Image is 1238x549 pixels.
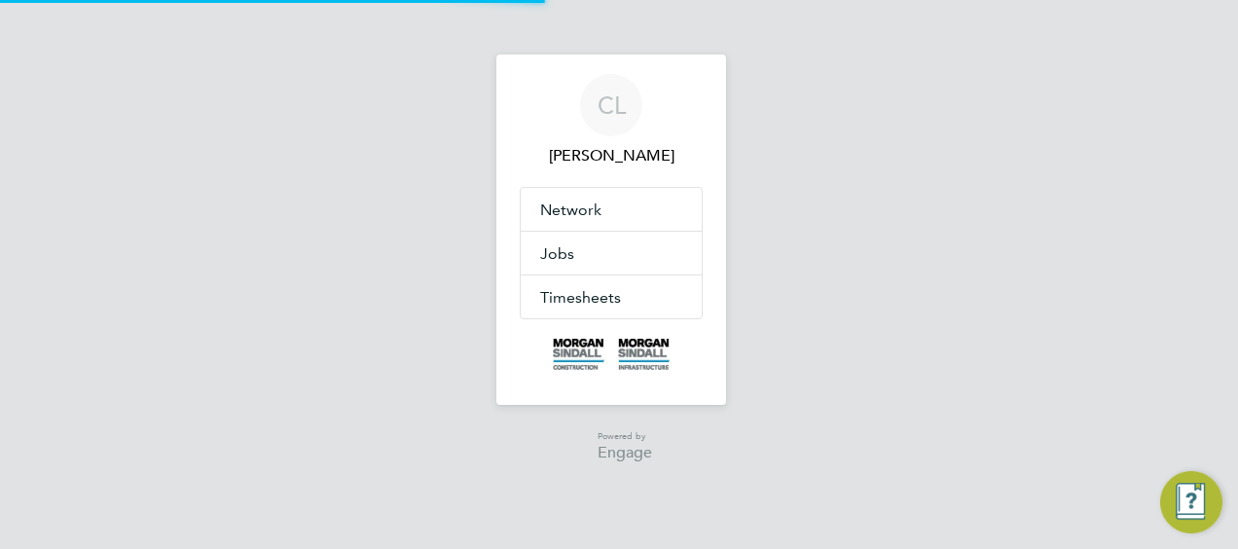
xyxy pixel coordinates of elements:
span: Craig Lewis [520,144,703,167]
span: Network [540,201,601,219]
a: CL[PERSON_NAME] [520,74,703,167]
span: Powered by [598,428,652,445]
span: Engage [598,445,652,461]
img: morgansindall-logo-retina.png [553,339,670,370]
a: Go to home page [520,339,703,370]
button: Jobs [521,232,702,274]
span: Jobs [540,244,574,263]
button: Network [521,188,702,231]
button: Timesheets [521,275,702,318]
span: Timesheets [540,288,621,307]
a: Powered byEngage [570,428,653,460]
button: Engage Resource Center [1160,471,1222,533]
nav: Main navigation [496,55,726,405]
span: CL [598,92,626,118]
